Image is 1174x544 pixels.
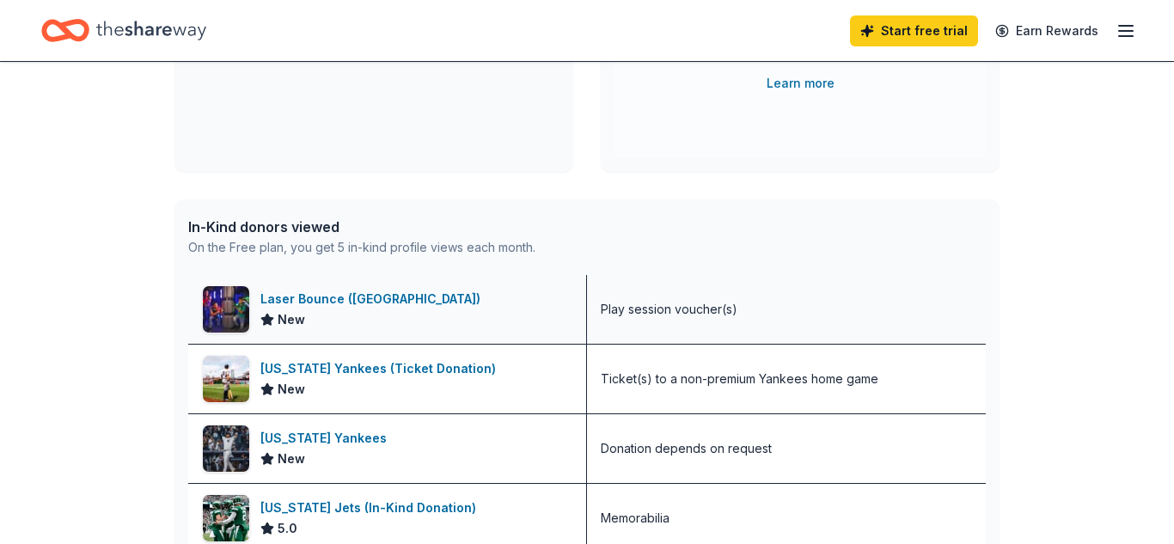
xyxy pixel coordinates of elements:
img: Image for New York Jets (In-Kind Donation) [203,495,249,541]
img: Image for New York Yankees [203,425,249,472]
div: [US_STATE] Jets (In-Kind Donation) [260,498,483,518]
a: Earn Rewards [985,15,1109,46]
a: Home [41,10,206,51]
div: Donation depends on request [601,438,772,459]
div: On the Free plan, you get 5 in-kind profile views each month. [188,237,535,258]
span: New [278,309,305,330]
div: Play session voucher(s) [601,299,737,320]
a: Learn more [767,73,835,94]
div: Memorabilia [601,508,670,529]
img: Image for Laser Bounce (Long Island) [203,286,249,333]
div: [US_STATE] Yankees (Ticket Donation) [260,358,503,379]
div: In-Kind donors viewed [188,217,535,237]
a: Start free trial [850,15,978,46]
span: New [278,379,305,400]
span: 5.0 [278,518,297,539]
div: Ticket(s) to a non-premium Yankees home game [601,369,878,389]
img: Image for New York Yankees (Ticket Donation) [203,356,249,402]
span: New [278,449,305,469]
div: [US_STATE] Yankees [260,428,394,449]
div: Laser Bounce ([GEOGRAPHIC_DATA]) [260,289,487,309]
